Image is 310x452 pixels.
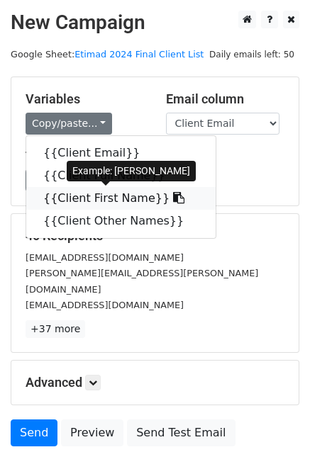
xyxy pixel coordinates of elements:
a: {{Client Full Name}} [26,164,216,187]
h5: Email column [166,91,285,107]
a: +37 more [26,320,85,338]
h5: Advanced [26,375,284,390]
h2: New Campaign [11,11,299,35]
span: Daily emails left: 50 [204,47,299,62]
a: Etimad 2024 Final Client List [74,49,204,60]
div: Example: [PERSON_NAME] [67,161,196,181]
a: Daily emails left: 50 [204,49,299,60]
h5: Variables [26,91,145,107]
a: Copy/paste... [26,113,112,135]
a: {{Client Email}} [26,142,216,164]
a: Preview [61,419,123,446]
a: {{Client Other Names}} [26,210,216,232]
small: [EMAIL_ADDRESS][DOMAIN_NAME] [26,252,184,263]
small: [PERSON_NAME][EMAIL_ADDRESS][PERSON_NAME][DOMAIN_NAME] [26,268,258,295]
small: Google Sheet: [11,49,204,60]
a: Send Test Email [127,419,235,446]
a: {{Client First Name}} [26,187,216,210]
small: [EMAIL_ADDRESS][DOMAIN_NAME] [26,300,184,310]
a: Send [11,419,57,446]
iframe: Chat Widget [239,384,310,452]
